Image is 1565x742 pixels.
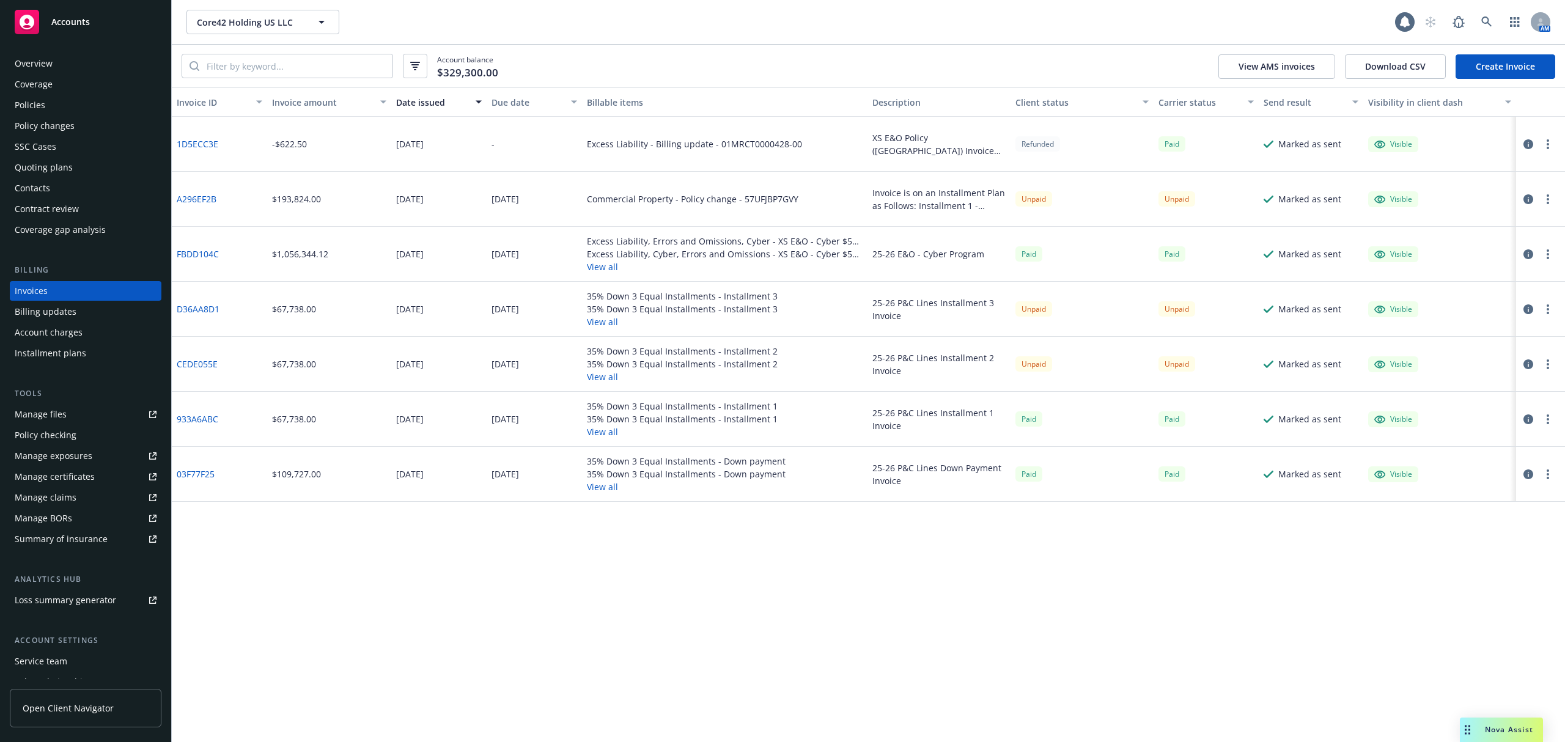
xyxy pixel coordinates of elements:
[10,343,161,363] a: Installment plans
[15,672,92,692] div: Sales relationships
[15,652,67,671] div: Service team
[437,54,498,78] span: Account balance
[1368,96,1498,109] div: Visibility in client dash
[1278,413,1341,425] div: Marked as sent
[190,61,199,71] svg: Search
[587,400,778,413] div: 35% Down 3 Equal Installments - Installment 1
[1374,194,1412,205] div: Visible
[10,158,161,177] a: Quoting plans
[10,54,161,73] a: Overview
[1374,249,1412,260] div: Visible
[1158,301,1195,317] div: Unpaid
[10,75,161,94] a: Coverage
[10,116,161,136] a: Policy changes
[1015,96,1135,109] div: Client status
[10,446,161,466] span: Manage exposures
[10,264,161,276] div: Billing
[1158,466,1185,482] div: Paid
[272,303,316,315] div: $67,738.00
[1278,248,1341,260] div: Marked as sent
[587,358,778,370] div: 35% Down 3 Equal Installments - Installment 2
[872,296,1006,322] div: 25-26 P&C Lines Installment 3 Invoice
[587,235,863,248] div: Excess Liability, Errors and Omissions, Cyber - XS E&O - Cyber $5M p/o $20M xs $30M ([GEOGRAPHIC_...
[15,199,79,219] div: Contract review
[272,413,316,425] div: $67,738.00
[1015,301,1052,317] div: Unpaid
[272,96,373,109] div: Invoice amount
[1446,10,1471,34] a: Report a Bug
[1011,87,1154,117] button: Client status
[1158,96,1240,109] div: Carrier status
[15,137,56,156] div: SSC Cases
[15,425,76,445] div: Policy checking
[10,220,161,240] a: Coverage gap analysis
[1015,466,1042,482] span: Paid
[10,672,161,692] a: Sales relationships
[1264,96,1346,109] div: Send result
[23,702,114,714] span: Open Client Navigator
[872,461,1006,487] div: 25-26 P&C Lines Down Payment Invoice
[272,138,307,150] div: -$622.50
[1158,191,1195,207] div: Unpaid
[872,351,1006,377] div: 25-26 P&C Lines Installment 2 Invoice
[872,406,1006,432] div: 25-26 P&C Lines Installment 1 Invoice
[272,358,316,370] div: $67,738.00
[1158,411,1185,427] div: Paid
[199,54,392,78] input: Filter by keyword...
[15,95,45,115] div: Policies
[587,370,778,383] button: View all
[10,302,161,321] a: Billing updates
[172,87,267,117] button: Invoice ID
[15,405,67,424] div: Manage files
[10,652,161,671] a: Service team
[587,455,786,468] div: 35% Down 3 Equal Installments - Down payment
[396,413,424,425] div: [DATE]
[1374,304,1412,315] div: Visible
[10,509,161,528] a: Manage BORs
[177,303,219,315] a: D36AA8D1
[10,95,161,115] a: Policies
[177,413,218,425] a: 933A6ABC
[587,315,778,328] button: View all
[396,358,424,370] div: [DATE]
[10,634,161,647] div: Account settings
[15,281,48,301] div: Invoices
[15,446,92,466] div: Manage exposures
[1015,136,1060,152] div: Refunded
[396,468,424,480] div: [DATE]
[396,138,424,150] div: [DATE]
[872,186,1006,212] div: Invoice is on an Installment Plan as Follows: Installment 1 - $109,834 Due Upon Receipt of this I...
[1374,414,1412,425] div: Visible
[10,425,161,445] a: Policy checking
[1015,246,1042,262] div: Paid
[177,468,215,480] a: 03F77F25
[1278,358,1341,370] div: Marked as sent
[437,65,498,81] span: $329,300.00
[177,248,219,260] a: FBDD104C
[1418,10,1443,34] a: Start snowing
[197,16,303,29] span: Core42 Holding US LLC
[582,87,868,117] button: Billable items
[492,193,519,205] div: [DATE]
[15,75,53,94] div: Coverage
[1015,411,1042,427] div: Paid
[177,193,216,205] a: A296EF2B
[177,96,249,109] div: Invoice ID
[1278,468,1341,480] div: Marked as sent
[1374,469,1412,480] div: Visible
[396,96,468,109] div: Date issued
[1485,724,1533,735] span: Nova Assist
[587,480,786,493] button: View all
[10,590,161,610] a: Loss summary generator
[10,323,161,342] a: Account charges
[492,468,519,480] div: [DATE]
[587,425,778,438] button: View all
[587,303,778,315] div: 35% Down 3 Equal Installments - Installment 3
[487,87,582,117] button: Due date
[1460,718,1475,742] div: Drag to move
[1158,356,1195,372] div: Unpaid
[867,87,1011,117] button: Description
